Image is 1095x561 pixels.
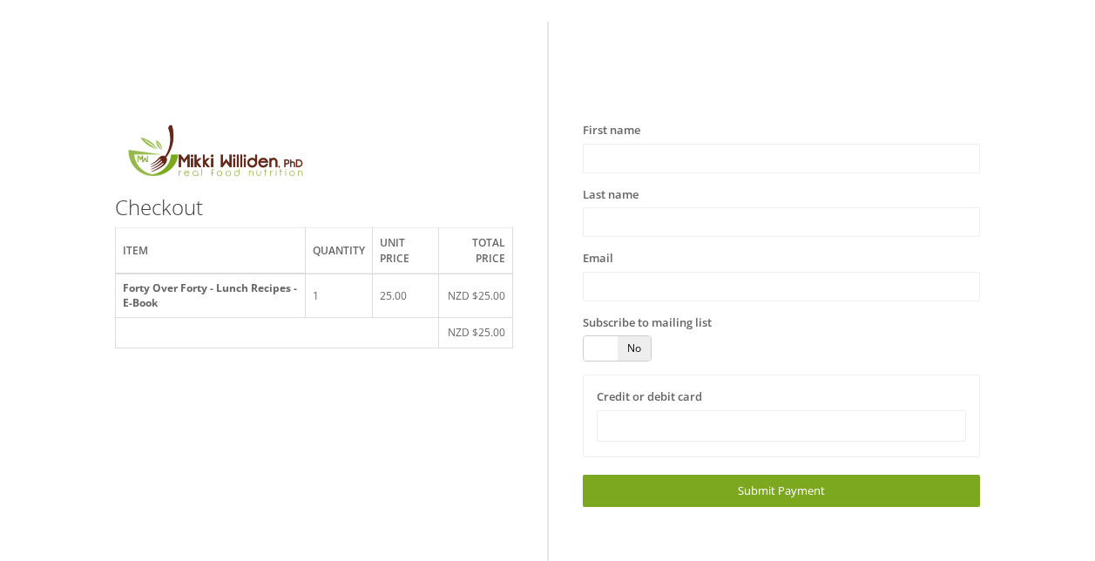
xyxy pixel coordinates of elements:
span: No [618,336,652,361]
th: Total price [439,228,512,274]
img: MikkiLogoMain.png [115,122,314,187]
th: Forty Over Forty - Lunch Recipes - E-Book [116,274,306,318]
label: Subscribe to mailing list [583,314,712,332]
td: NZD $25.00 [439,274,512,318]
td: 1 [306,274,373,318]
label: Last name [583,186,639,204]
td: NZD $25.00 [439,318,512,348]
td: 25.00 [373,274,439,318]
iframe: Secure payment input frame [608,418,955,433]
label: Credit or debit card [597,389,702,406]
th: Item [116,228,306,274]
label: Email [583,250,613,267]
h3: Checkout [115,196,512,219]
a: Submit Payment [583,475,980,507]
label: First name [583,122,640,139]
th: Quantity [306,228,373,274]
th: Unit price [373,228,439,274]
